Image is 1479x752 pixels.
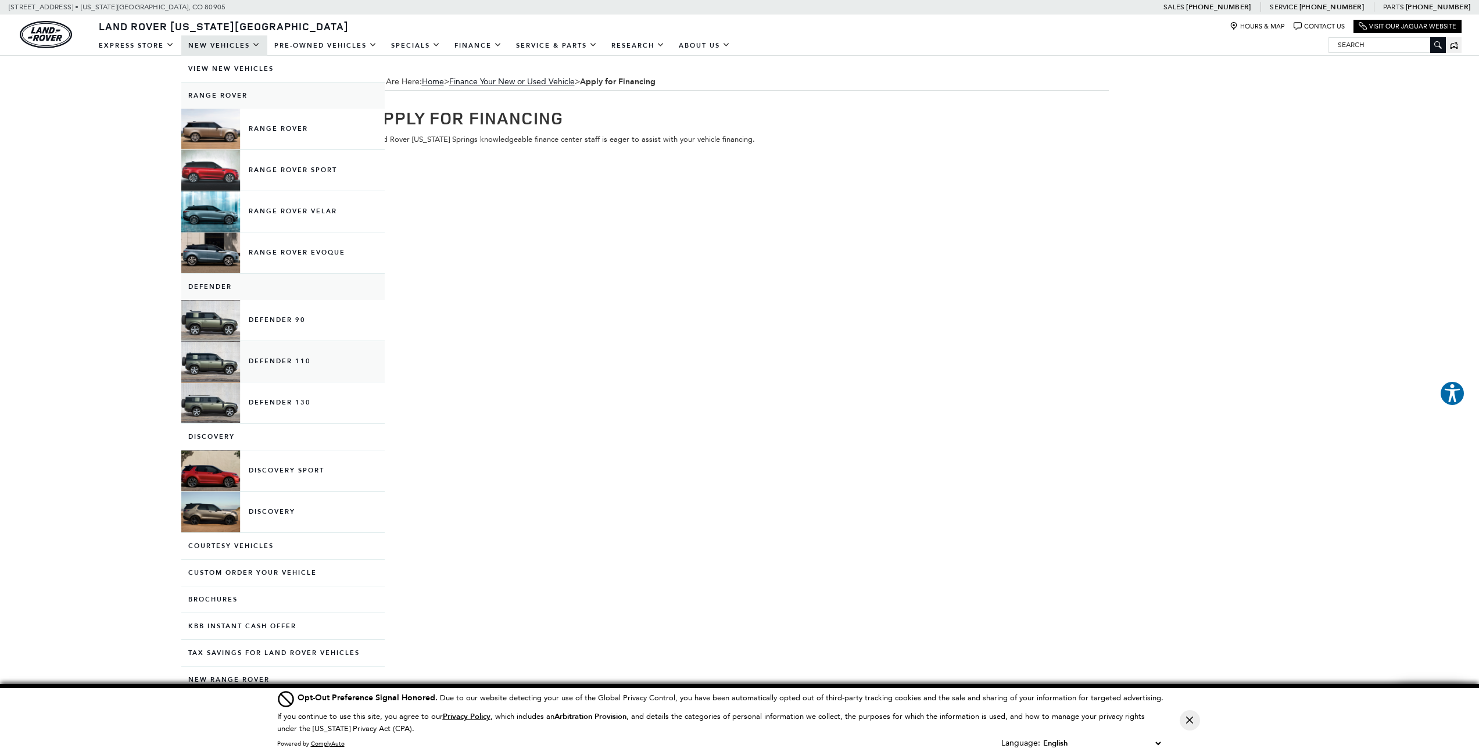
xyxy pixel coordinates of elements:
a: Land Rover [US_STATE][GEOGRAPHIC_DATA] [92,19,356,33]
a: Defender [181,274,385,300]
a: Visit Our Jaguar Website [1359,22,1456,31]
a: Pre-Owned Vehicles [267,35,384,56]
a: Finance [447,35,509,56]
a: Range Rover [181,109,385,149]
a: New Vehicles [181,35,267,56]
div: Language: [1001,739,1040,747]
span: Land Rover [US_STATE][GEOGRAPHIC_DATA] [99,19,349,33]
a: Home [422,77,444,87]
aside: Accessibility Help Desk [1439,381,1465,409]
input: Search [1329,38,1445,52]
a: Range Rover Sport [181,150,385,191]
a: Defender 110 [181,341,385,382]
a: Custom Order Your Vehicle [181,560,385,586]
a: [PHONE_NUMBER] [1406,2,1470,12]
select: Language Select [1040,737,1163,750]
p: If you continue to use this site, you agree to our , which includes an , and details the categori... [277,712,1145,733]
a: Discovery Sport [181,450,385,491]
p: Land Rover [US_STATE] Springs knowledgeable finance center staff is eager to assist with your veh... [371,133,1109,146]
a: View New Vehicles [181,56,385,82]
div: Powered by [277,740,345,747]
a: Specials [384,35,447,56]
a: Defender 90 [181,300,385,341]
a: ComplyAuto [311,740,345,747]
span: Parts [1383,3,1404,11]
a: [PHONE_NUMBER] [1299,2,1364,12]
a: Defender 130 [181,382,385,423]
span: Service [1270,3,1297,11]
div: Breadcrumbs [371,73,1109,91]
a: Tax Savings for Land Rover Vehicles [181,640,385,666]
a: Service & Parts [509,35,604,56]
span: Sales [1163,3,1184,11]
a: KBB Instant Cash Offer [181,613,385,639]
a: [STREET_ADDRESS] • [US_STATE][GEOGRAPHIC_DATA], CO 80905 [9,3,225,11]
a: Discovery [181,424,385,450]
div: Due to our website detecting your use of the Global Privacy Control, you have been automatically ... [298,692,1163,704]
u: Privacy Policy [443,711,490,722]
img: Land Rover [20,21,72,48]
a: Research [604,35,672,56]
a: Hours & Map [1230,22,1285,31]
strong: Arbitration Provision [554,711,626,722]
h1: Apply for Financing [371,108,1109,127]
nav: Main Navigation [92,35,737,56]
a: Contact Us [1294,22,1345,31]
button: Close Button [1180,710,1200,730]
a: Range Rover Velar [181,191,385,232]
a: New Range Rover [181,667,385,693]
a: EXPRESS STORE [92,35,181,56]
span: > [449,77,656,87]
span: Opt-Out Preference Signal Honored . [298,692,440,703]
span: You Are Here: [371,73,1109,91]
a: Discovery [181,492,385,532]
a: Range Rover [181,83,385,109]
strong: Apply for Financing [580,76,656,87]
a: land-rover [20,21,72,48]
a: [PHONE_NUMBER] [1186,2,1251,12]
button: Explore your accessibility options [1439,381,1465,406]
span: > [422,77,656,87]
a: About Us [672,35,737,56]
a: Brochures [181,586,385,613]
a: Courtesy Vehicles [181,533,385,559]
a: Finance Your New or Used Vehicle [449,77,575,87]
a: Range Rover Evoque [181,232,385,273]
